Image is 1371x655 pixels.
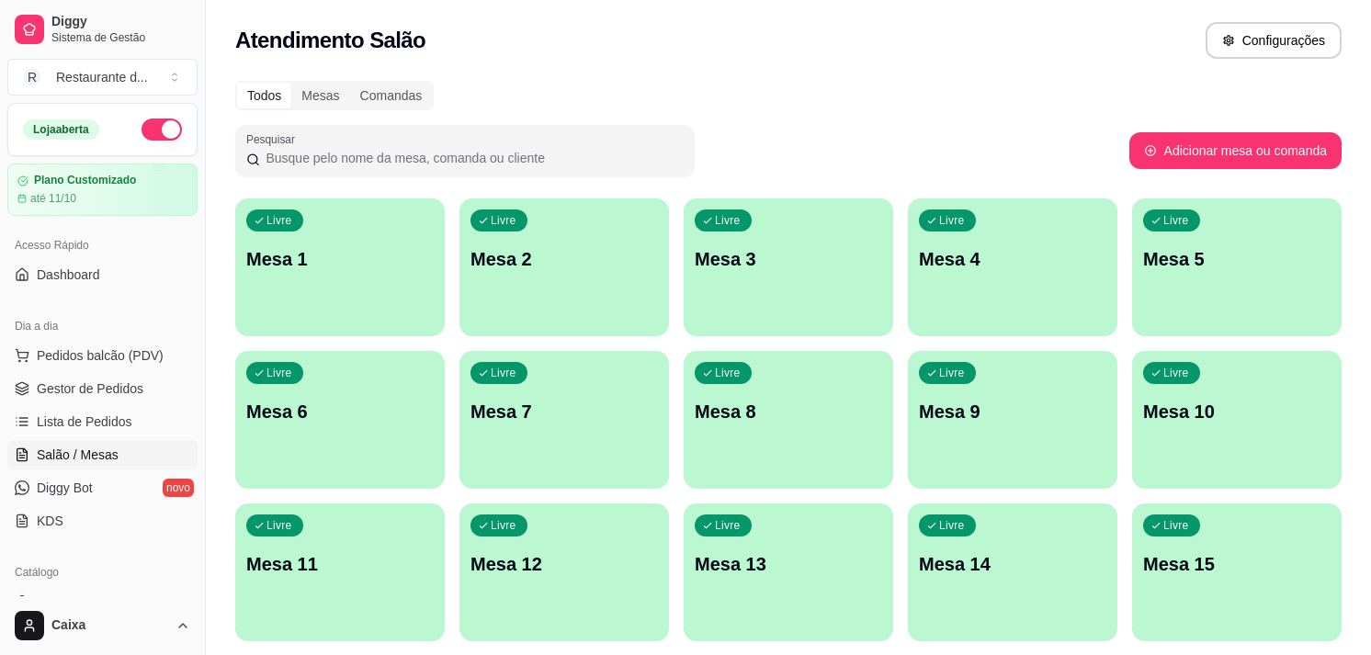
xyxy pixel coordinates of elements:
[908,351,1117,489] button: LivreMesa 9
[7,558,198,587] div: Catálogo
[30,191,76,206] article: até 11/10
[7,473,198,503] a: Diggy Botnovo
[266,518,292,533] p: Livre
[7,164,198,216] a: Plano Customizadoaté 11/10
[1163,213,1189,228] p: Livre
[235,198,445,336] button: LivreMesa 1
[51,617,168,634] span: Caixa
[1132,198,1342,336] button: LivreMesa 5
[246,399,434,424] p: Mesa 6
[459,351,669,489] button: LivreMesa 7
[237,83,291,108] div: Todos
[684,198,893,336] button: LivreMesa 3
[939,518,965,533] p: Livre
[7,341,198,370] button: Pedidos balcão (PDV)
[37,479,93,497] span: Diggy Bot
[7,311,198,341] div: Dia a dia
[1132,351,1342,489] button: LivreMesa 10
[939,213,965,228] p: Livre
[37,593,88,611] span: Produtos
[7,587,198,616] a: Produtos
[470,551,658,577] p: Mesa 12
[37,446,119,464] span: Salão / Mesas
[1129,132,1342,169] button: Adicionar mesa ou comanda
[51,30,190,45] span: Sistema de Gestão
[235,26,425,55] h2: Atendimento Salão
[459,198,669,336] button: LivreMesa 2
[266,213,292,228] p: Livre
[908,503,1117,641] button: LivreMesa 14
[291,83,349,108] div: Mesas
[695,399,882,424] p: Mesa 8
[37,265,100,284] span: Dashboard
[459,503,669,641] button: LivreMesa 12
[246,246,434,272] p: Mesa 1
[1143,551,1331,577] p: Mesa 15
[235,503,445,641] button: LivreMesa 11
[7,506,198,536] a: KDS
[695,246,882,272] p: Mesa 3
[1143,399,1331,424] p: Mesa 10
[919,399,1106,424] p: Mesa 9
[7,440,198,469] a: Salão / Mesas
[684,351,893,489] button: LivreMesa 8
[34,174,136,187] article: Plano Customizado
[266,366,292,380] p: Livre
[919,246,1106,272] p: Mesa 4
[7,604,198,648] button: Caixa
[51,14,190,30] span: Diggy
[37,346,164,365] span: Pedidos balcão (PDV)
[37,379,143,398] span: Gestor de Pedidos
[37,412,132,431] span: Lista de Pedidos
[7,231,198,260] div: Acesso Rápido
[23,68,41,86] span: R
[23,119,99,140] div: Loja aberta
[491,213,516,228] p: Livre
[1132,503,1342,641] button: LivreMesa 15
[1143,246,1331,272] p: Mesa 5
[7,407,198,436] a: Lista de Pedidos
[260,149,684,167] input: Pesquisar
[350,83,433,108] div: Comandas
[491,518,516,533] p: Livre
[715,518,741,533] p: Livre
[37,512,63,530] span: KDS
[470,246,658,272] p: Mesa 2
[235,351,445,489] button: LivreMesa 6
[1163,518,1189,533] p: Livre
[939,366,965,380] p: Livre
[919,551,1106,577] p: Mesa 14
[56,68,148,86] div: Restaurante d ...
[7,260,198,289] a: Dashboard
[1163,366,1189,380] p: Livre
[7,374,198,403] a: Gestor de Pedidos
[246,551,434,577] p: Mesa 11
[908,198,1117,336] button: LivreMesa 4
[1206,22,1342,59] button: Configurações
[715,213,741,228] p: Livre
[7,7,198,51] a: DiggySistema de Gestão
[142,119,182,141] button: Alterar Status
[246,131,301,147] label: Pesquisar
[7,59,198,96] button: Select a team
[470,399,658,424] p: Mesa 7
[491,366,516,380] p: Livre
[695,551,882,577] p: Mesa 13
[715,366,741,380] p: Livre
[684,503,893,641] button: LivreMesa 13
